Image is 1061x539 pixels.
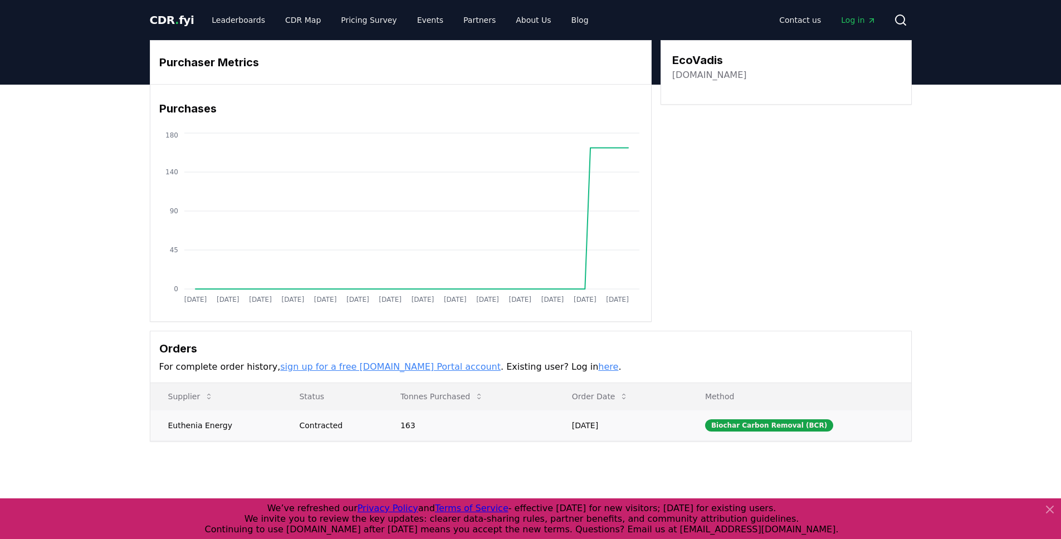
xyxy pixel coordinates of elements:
button: Supplier [159,385,223,408]
h3: Orders [159,340,902,357]
a: Contact us [770,10,830,30]
span: Log in [841,14,876,26]
tspan: [DATE] [281,296,304,303]
tspan: [DATE] [476,296,499,303]
tspan: [DATE] [443,296,466,303]
a: CDR.fyi [150,12,194,28]
a: here [598,361,618,372]
h3: EcoVadis [672,52,747,68]
tspan: [DATE] [509,296,531,303]
tspan: 140 [165,168,178,176]
button: Tonnes Purchased [392,385,492,408]
a: About Us [507,10,560,30]
span: CDR fyi [150,13,194,27]
a: Events [408,10,452,30]
nav: Main [770,10,884,30]
a: [DOMAIN_NAME] [672,68,747,82]
td: Euthenia Energy [150,410,282,440]
a: Pricing Survey [332,10,405,30]
span: . [175,13,179,27]
tspan: 45 [169,246,178,254]
nav: Main [203,10,597,30]
tspan: [DATE] [216,296,239,303]
tspan: 90 [169,207,178,215]
tspan: [DATE] [346,296,369,303]
a: sign up for a free [DOMAIN_NAME] Portal account [280,361,501,372]
div: Biochar Carbon Removal (BCR) [705,419,833,432]
button: Order Date [563,385,638,408]
p: Status [290,391,373,402]
a: Leaderboards [203,10,274,30]
a: Log in [832,10,884,30]
tspan: 0 [174,285,178,293]
tspan: [DATE] [379,296,402,303]
h3: Purchaser Metrics [159,54,642,71]
tspan: [DATE] [314,296,336,303]
p: Method [696,391,902,402]
tspan: [DATE] [606,296,629,303]
tspan: [DATE] [541,296,564,303]
tspan: [DATE] [184,296,207,303]
tspan: [DATE] [249,296,272,303]
td: [DATE] [554,410,687,440]
p: For complete order history, . Existing user? Log in . [159,360,902,374]
a: Blog [563,10,598,30]
div: Contracted [299,420,373,431]
td: 163 [383,410,554,440]
h3: Purchases [159,100,642,117]
a: Partners [454,10,505,30]
a: CDR Map [276,10,330,30]
tspan: 180 [165,131,178,139]
tspan: [DATE] [574,296,596,303]
tspan: [DATE] [411,296,434,303]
